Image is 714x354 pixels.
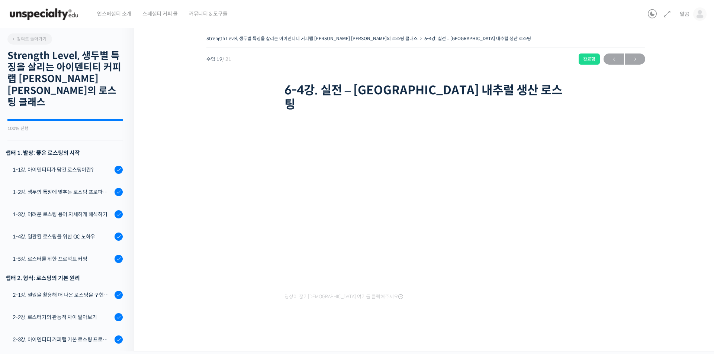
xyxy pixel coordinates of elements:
a: 다음→ [625,53,645,65]
div: 완료함 [579,53,600,65]
div: 1-5강. 로스터를 위한 프로덕트 커핑 [13,255,112,263]
span: 강의로 돌아가기 [11,36,46,42]
div: 2-2강. 로스터기의 관능적 차이 알아보기 [13,313,112,321]
div: 1-1강. 아이덴티티가 담긴 로스팅이란? [13,166,112,174]
span: 수업 19 [206,57,231,62]
a: 강의로 돌아가기 [7,33,52,45]
span: 알곰 [680,11,689,17]
h3: 챕터 1. 발상: 좋은 로스팅의 시작 [6,148,123,158]
div: 챕터 2. 형식: 로스팅의 기본 원리 [6,273,123,283]
div: 2-3강. 아이덴티티 커피랩 기본 로스팅 프로파일 세팅 [13,335,112,344]
h2: Strength Level, 생두별 특징을 살리는 아이덴티티 커피랩 [PERSON_NAME] [PERSON_NAME]의 로스팅 클래스 [7,50,123,108]
span: / 21 [222,56,231,62]
div: 100% 진행 [7,126,123,131]
a: 6-4강. 실전 – [GEOGRAPHIC_DATA] 내추럴 생산 로스팅 [424,36,531,41]
span: → [625,54,645,64]
div: 2-1강. 열원을 활용해 더 나은 로스팅을 구현하는 방법 [13,291,112,299]
div: 1-3강. 어려운 로스팅 용어 자세하게 해석하기 [13,210,112,218]
a: Strength Level, 생두별 특징을 살리는 아이덴티티 커피랩 [PERSON_NAME] [PERSON_NAME]의 로스팅 클래스 [206,36,418,41]
a: ←이전 [604,53,624,65]
span: 영상이 끊기[DEMOGRAPHIC_DATA] 여기를 클릭해주세요 [284,294,403,300]
div: 1-4강. 일관된 로스팅을 위한 QC 노하우 [13,233,112,241]
div: 1-2강. 생두의 특징에 맞추는 로스팅 프로파일 'Stength Level' [13,188,112,196]
h1: 6-4강. 실전 – [GEOGRAPHIC_DATA] 내추럴 생산 로스팅 [284,83,567,112]
span: ← [604,54,624,64]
